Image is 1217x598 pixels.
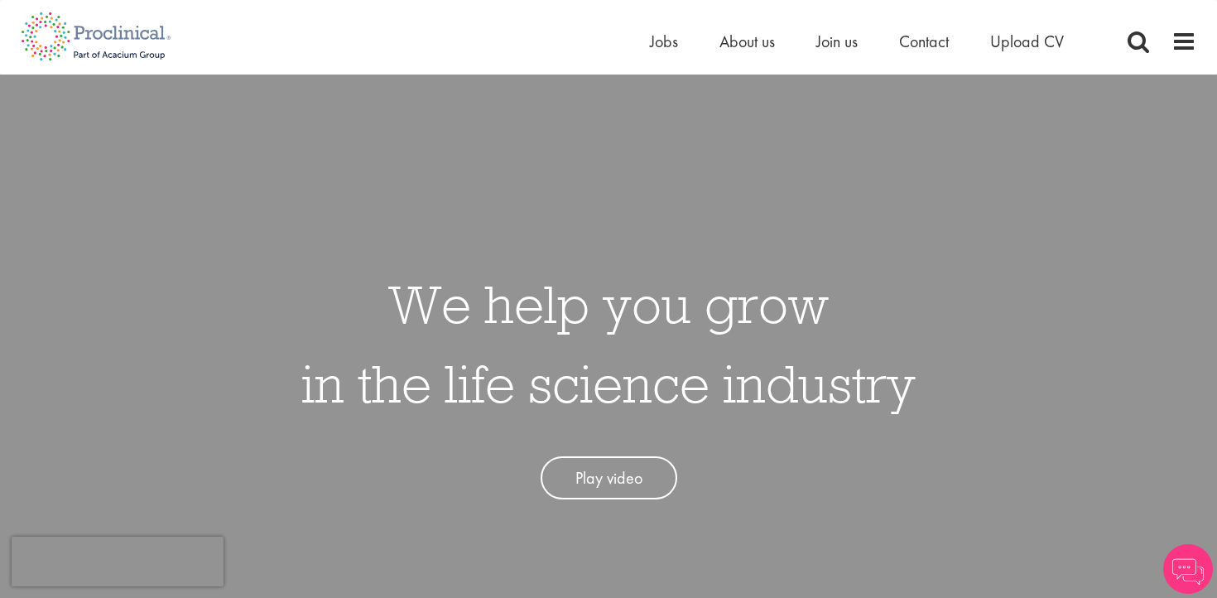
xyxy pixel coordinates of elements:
[899,31,949,52] a: Contact
[990,31,1064,52] a: Upload CV
[816,31,858,52] a: Join us
[650,31,678,52] a: Jobs
[719,31,775,52] a: About us
[541,456,677,500] a: Play video
[1163,544,1213,594] img: Chatbot
[301,264,916,423] h1: We help you grow in the life science industry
